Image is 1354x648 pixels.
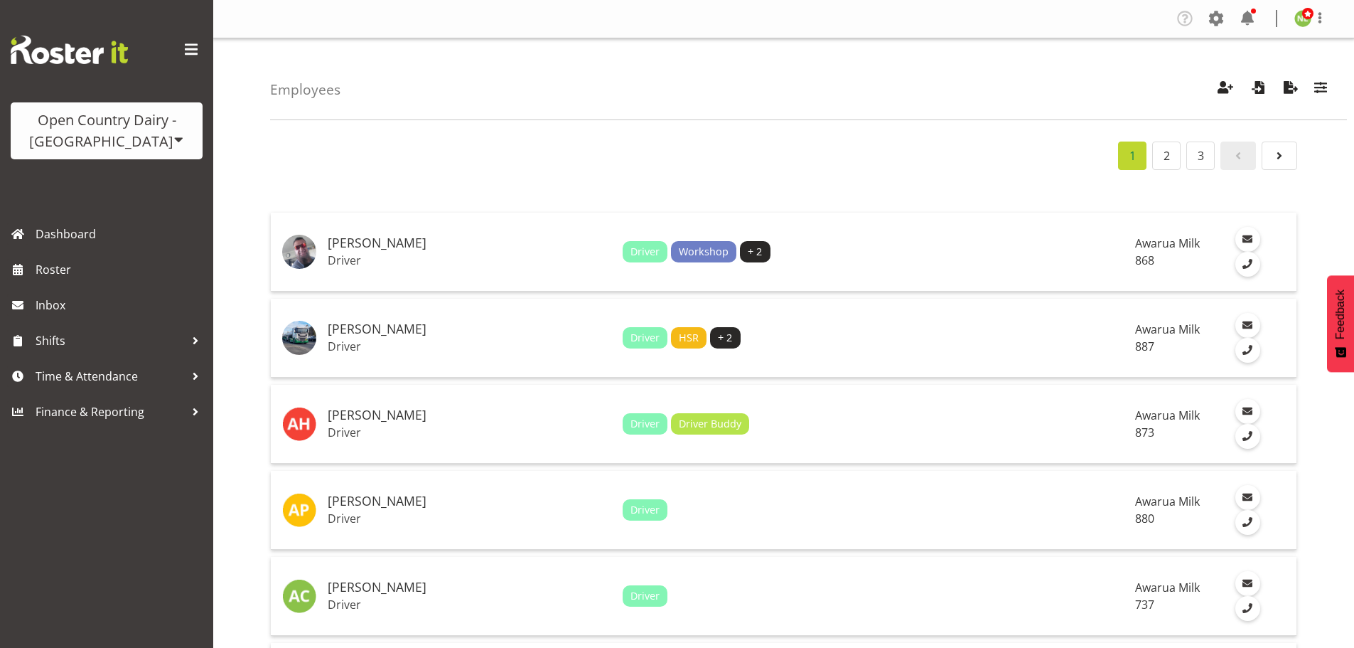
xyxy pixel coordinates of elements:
[630,502,660,518] span: Driver
[36,366,185,387] span: Time & Attendance
[11,36,128,64] img: Rosterit website logo
[630,330,660,346] span: Driver
[1306,74,1336,105] button: Filter Employees
[1235,485,1260,510] a: Email Employee
[1235,313,1260,338] a: Email Employee
[25,110,188,152] div: Open Country Dairy - [GEOGRAPHIC_DATA]
[1235,571,1260,596] a: Email Employee
[679,244,729,260] span: Workshop
[1235,227,1260,252] a: Email Employee
[1235,510,1260,535] a: Call Employee
[282,321,316,355] img: andrew-muirad45df72db9e0ef9b86311889fb83021.png
[1235,338,1260,363] a: Call Employee
[36,223,206,245] span: Dashboard
[1135,494,1200,509] span: Awarua Milk
[328,425,611,440] p: Driver
[1243,74,1273,105] button: Import Employees
[328,511,611,526] p: Driver
[1135,597,1154,612] span: 737
[36,259,206,280] span: Roster
[1135,408,1200,423] span: Awarua Milk
[282,407,316,441] img: andrew-henderson7383.jpg
[270,82,340,97] h4: Employees
[1235,252,1260,277] a: Call Employee
[1235,424,1260,449] a: Call Employee
[630,588,660,604] span: Driver
[1135,425,1154,440] span: 873
[328,580,611,595] h5: [PERSON_NAME]
[1327,275,1354,372] button: Feedback - Show survey
[679,416,741,432] span: Driver Buddy
[1135,322,1200,337] span: Awarua Milk
[36,401,185,423] span: Finance & Reporting
[1334,290,1347,339] span: Feedback
[328,339,611,354] p: Driver
[282,579,316,613] img: andrew-crawford10983.jpg
[36,294,206,316] span: Inbox
[36,330,185,351] span: Shifts
[630,244,660,260] span: Driver
[282,493,316,527] img: andrew-poole7464.jpg
[1235,596,1260,621] a: Call Employee
[1276,74,1306,105] button: Export Employees
[1294,10,1311,27] img: nicole-lloyd7454.jpg
[1235,399,1260,424] a: Email Employee
[1135,580,1200,595] span: Awarua Milk
[679,330,699,346] span: HSR
[718,330,732,346] span: + 2
[328,322,611,336] h5: [PERSON_NAME]
[1262,142,1297,170] a: Page 2.
[1135,339,1154,354] span: 887
[328,597,611,612] p: Driver
[748,244,762,260] span: + 2
[1152,142,1181,170] a: Page 2.
[1135,253,1154,268] span: 868
[328,494,611,509] h5: [PERSON_NAME]
[1135,511,1154,526] span: 880
[1220,142,1256,170] a: Page 0.
[1135,235,1200,251] span: Awarua Milk
[1210,74,1240,105] button: Create Employees
[328,236,611,250] h5: [PERSON_NAME]
[1186,142,1215,170] a: Page 3.
[630,416,660,432] span: Driver
[328,408,611,423] h5: [PERSON_NAME]
[328,253,611,267] p: Driver
[282,235,316,269] img: alan-rolton04c296bc37223c8dd08f2cd7387a414a.png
